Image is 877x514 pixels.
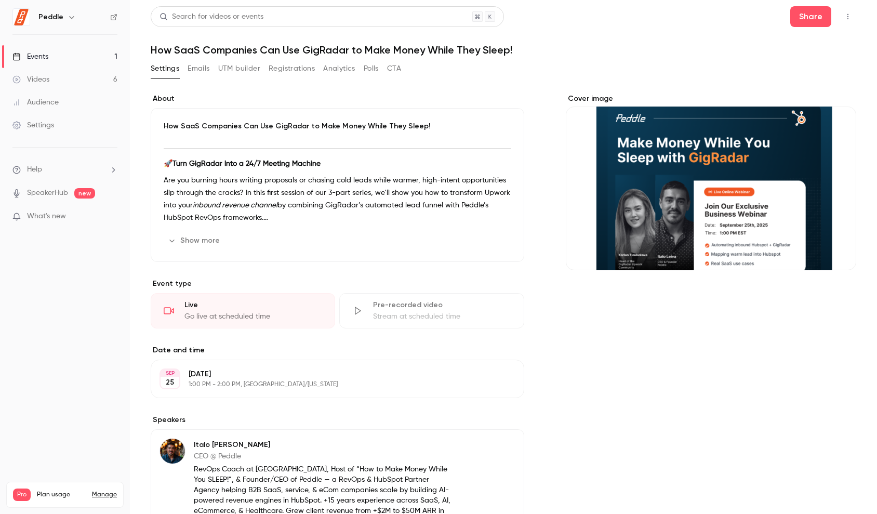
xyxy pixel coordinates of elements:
[151,415,524,425] label: Speakers
[12,164,117,175] li: help-dropdown-opener
[160,439,185,464] img: Italo Leiva
[27,211,66,222] span: What's new
[164,157,511,170] p: 🚀
[164,174,511,224] p: Are you burning hours writing proposals or chasing cold leads while warmer, high-intent opportuni...
[218,60,260,77] button: UTM builder
[166,377,174,388] p: 25
[151,345,524,355] label: Date and time
[194,451,457,462] p: CEO @ Peddle
[151,279,524,289] p: Event type
[790,6,831,27] button: Share
[160,11,263,22] div: Search for videos or events
[373,300,511,310] div: Pre-recorded video
[566,94,856,270] section: Cover image
[92,491,117,499] a: Manage
[74,188,95,199] span: new
[188,60,209,77] button: Emails
[12,120,54,130] div: Settings
[364,60,379,77] button: Polls
[184,311,322,322] div: Go live at scheduled time
[161,370,179,377] div: SEP
[13,489,31,501] span: Pro
[27,164,42,175] span: Help
[164,232,226,249] button: Show more
[172,160,321,167] strong: Turn GigRadar Into a 24/7 Meeting Machine
[184,300,322,310] div: Live
[339,293,524,328] div: Pre-recorded videoStream at scheduled time
[151,60,179,77] button: Settings
[37,491,86,499] span: Plan usage
[323,60,355,77] button: Analytics
[164,121,511,131] p: How SaaS Companies Can Use GigRadar to Make Money While They Sleep!
[387,60,401,77] button: CTA
[105,212,117,221] iframe: Noticeable Trigger
[151,94,524,104] label: About
[373,311,511,322] div: Stream at scheduled time
[12,74,49,85] div: Videos
[151,293,335,328] div: LiveGo live at scheduled time
[38,12,63,22] h6: Peddle
[189,369,469,379] p: [DATE]
[193,202,277,209] em: inbound revenue channel
[269,60,315,77] button: Registrations
[189,380,469,389] p: 1:00 PM - 2:00 PM, [GEOGRAPHIC_DATA]/[US_STATE]
[194,440,457,450] p: Italo [PERSON_NAME]
[13,9,30,25] img: Peddle
[12,97,59,108] div: Audience
[27,188,68,199] a: SpeakerHub
[151,44,856,56] h1: How SaaS Companies Can Use GigRadar to Make Money While They Sleep!
[12,51,48,62] div: Events
[566,94,856,104] label: Cover image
